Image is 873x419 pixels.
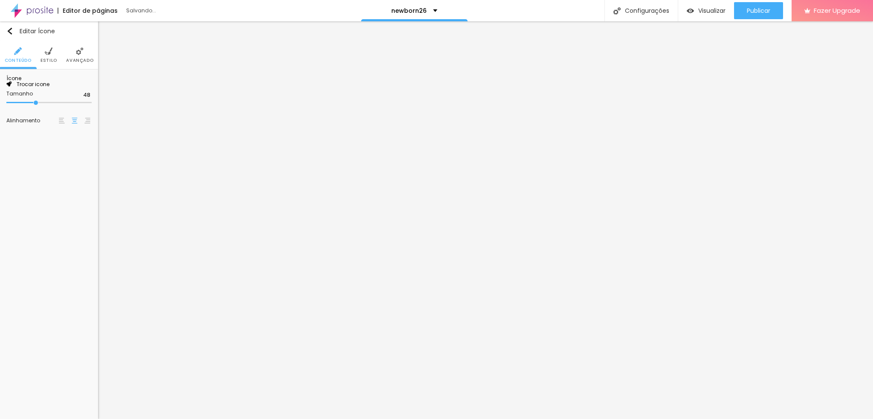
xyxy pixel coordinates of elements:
[698,7,726,14] span: Visualizar
[5,58,32,63] span: Conteúdo
[59,118,65,124] img: paragraph-left-align.svg
[687,7,694,14] img: view-1.svg
[6,76,92,81] div: Ícone
[6,28,13,35] img: Icone
[98,21,873,419] iframe: Editor
[814,7,860,14] span: Fazer Upgrade
[14,47,22,55] img: Icone
[613,7,621,14] img: Icone
[76,47,84,55] img: Icone
[12,81,49,88] span: Trocar icone
[391,8,427,14] p: newborn26
[12,81,17,86] img: Icone
[6,28,55,35] div: Editar Ícone
[734,2,783,19] button: Publicar
[66,58,93,63] span: Avançado
[126,8,224,13] div: Salvando...
[40,58,57,63] span: Estilo
[45,47,52,55] img: Icone
[747,7,770,14] span: Publicar
[6,91,77,96] div: Tamanho
[6,118,58,123] div: Alinhamento
[678,2,734,19] button: Visualizar
[84,118,90,124] img: paragraph-right-align.svg
[58,8,118,14] div: Editor de páginas
[72,118,78,124] img: paragraph-center-align.svg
